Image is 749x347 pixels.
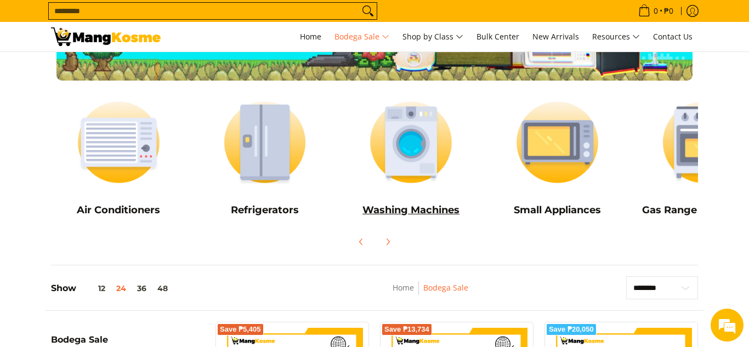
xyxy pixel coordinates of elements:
a: Home [294,22,327,52]
span: Save ₱13,734 [384,326,429,333]
nav: Main Menu [172,22,698,52]
a: Bodega Sale [423,282,468,293]
nav: Breadcrumbs [322,281,539,306]
a: Resources [587,22,645,52]
h5: Washing Machines [343,204,479,217]
a: Shop by Class [397,22,469,52]
img: Washing Machines [343,92,479,193]
a: Contact Us [648,22,698,52]
span: Save ₱20,050 [549,326,594,333]
span: Shop by Class [402,30,463,44]
span: Resources [592,30,640,44]
h5: Show [51,283,173,294]
button: 12 [76,284,111,293]
a: New Arrivals [527,22,585,52]
span: ₱0 [662,7,675,15]
span: Home [300,31,321,42]
img: Refrigerators [197,92,333,193]
a: Air Conditioners Air Conditioners [51,92,186,224]
span: Save ₱5,405 [220,326,261,333]
img: Small Appliances [490,92,625,193]
img: Bodega Sale l Mang Kosme: Cost-Efficient &amp; Quality Home Appliances [51,27,161,46]
span: Bodega Sale [51,335,108,344]
span: Contact Us [653,31,693,42]
span: New Arrivals [532,31,579,42]
button: Previous [349,230,373,254]
button: Search [359,3,377,19]
h5: Refrigerators [197,204,333,217]
span: • [635,5,677,17]
button: 24 [111,284,132,293]
button: 36 [132,284,152,293]
button: 48 [152,284,173,293]
button: Next [376,230,400,254]
h5: Small Appliances [490,204,625,217]
a: Home [393,282,414,293]
span: Bodega Sale [334,30,389,44]
h5: Air Conditioners [51,204,186,217]
a: Small Appliances Small Appliances [490,92,625,224]
img: Air Conditioners [51,92,186,193]
a: Washing Machines Washing Machines [343,92,479,224]
a: Refrigerators Refrigerators [197,92,333,224]
span: Bulk Center [476,31,519,42]
a: Bulk Center [471,22,525,52]
span: 0 [652,7,660,15]
a: Bodega Sale [329,22,395,52]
